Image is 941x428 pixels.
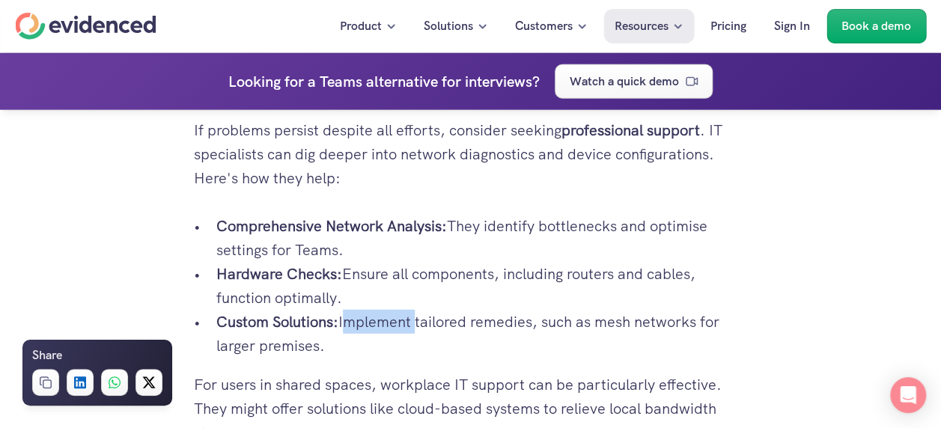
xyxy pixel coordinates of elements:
p: Solutions [424,16,473,36]
a: Pricing [699,9,758,43]
strong: Comprehensive Network Analysis: [216,216,447,236]
p: Watch a quick demo [570,71,679,91]
p: Ensure all components, including routers and cables, function optimally. [216,262,748,310]
p: Product [340,16,382,36]
strong: professional support [561,120,700,140]
h4: Looking for a Teams alternative for interviews? [228,69,540,93]
p: Sign In [774,16,810,36]
p: Book a demo [841,16,911,36]
strong: Custom Solutions: [216,312,338,331]
h6: Share [32,346,62,365]
a: Sign In [763,9,821,43]
p: Resources [615,16,669,36]
a: Home [15,13,156,40]
p: If problems persist despite all efforts, consider seeking . IT specialists can dig deeper into ne... [194,118,748,190]
p: Implement tailored remedies, such as mesh networks for larger premises. [216,310,748,358]
strong: Hardware Checks: [216,264,342,284]
p: They identify bottlenecks and optimise settings for Teams. [216,214,748,262]
p: Customers [515,16,573,36]
a: Watch a quick demo [555,64,713,98]
div: Open Intercom Messenger [890,377,926,413]
p: Pricing [710,16,746,36]
a: Book a demo [826,9,926,43]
